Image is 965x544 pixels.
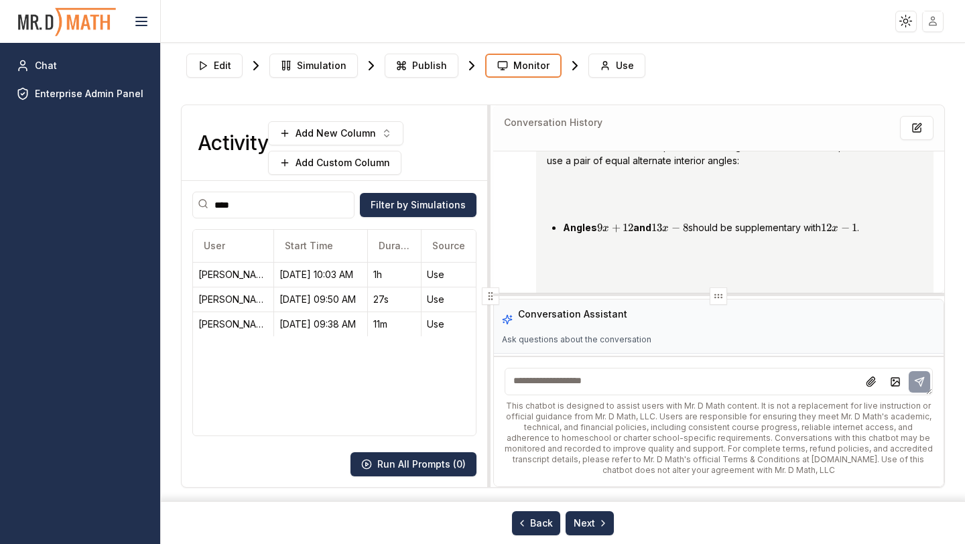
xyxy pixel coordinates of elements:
p: We need to ensure the expressions for angles make lines and parallel. Let's use a pair of equal a... [547,140,907,167]
img: PromptOwl [17,4,117,40]
div: This chatbot is designed to assist users with Mr. D Math content. It is not a replacement for liv... [505,401,933,476]
span: User [204,239,225,253]
a: Chat [11,54,149,78]
button: Publish [385,54,458,78]
button: Back [512,511,560,535]
span: − [671,221,680,234]
h3: Conversation Assistant [518,308,627,321]
strong: Angles and [563,222,688,233]
span: Start Time [285,239,333,253]
div: 11m [373,318,415,331]
span: 12 [821,221,832,234]
button: Simulation [269,54,358,78]
div: Annie [198,318,268,331]
li: should be supplementary with . [563,221,907,235]
button: Add Custom Column [268,151,401,175]
img: placeholder-user.jpg [923,11,943,31]
span: Back [517,517,553,530]
div: Use [427,268,483,281]
div: Use [427,293,483,306]
button: Add New Column [268,121,403,145]
button: Use [588,54,645,78]
span: − [841,221,850,234]
div: Use [427,318,483,331]
span: Simulation [297,59,346,72]
span: Source [432,239,465,253]
div: Annie [198,293,268,306]
span: Enterprise Admin Panel [35,87,143,100]
button: Next [566,511,614,535]
span: Use [616,59,634,72]
a: Enterprise Admin Panel [11,82,149,106]
div: 10/02/25, 09:50 AM [279,293,362,306]
span: Next [574,517,608,530]
div: 10/02/25, 10:03 AM [279,268,362,281]
span: Duration [379,239,410,253]
span: Edit [214,59,231,72]
span: 9 [597,221,602,234]
span: 8 [683,221,688,234]
span: Chat [35,59,57,72]
div: 10/02/25, 09:38 AM [279,318,362,331]
span: x [832,223,838,234]
span: 13 [651,221,662,234]
span: Publish [412,59,447,72]
h3: Activity [198,131,268,155]
h3: Conversation History [504,116,602,129]
span: x [602,223,609,234]
div: 27s [373,293,415,306]
span: 1 [852,221,857,234]
button: Filter by Simulations [360,193,476,217]
div: Annie [198,268,268,281]
p: Ask questions about the conversation [502,334,651,345]
button: Run All Prompts (0) [350,452,476,476]
button: Monitor [485,54,562,78]
span: Monitor [513,59,550,72]
div: 1h [373,268,415,281]
button: Edit [186,54,243,78]
span: x [662,223,669,234]
span: 12 [623,221,633,234]
span: + [612,221,621,234]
